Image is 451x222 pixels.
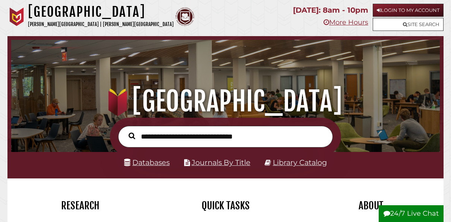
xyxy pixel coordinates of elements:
[158,199,293,212] h2: Quick Tasks
[304,199,438,212] h2: About
[13,199,147,212] h2: Research
[324,18,368,26] a: More Hours
[7,7,26,26] img: Calvin University
[176,7,194,26] img: Calvin Theological Seminary
[373,4,444,17] a: Login to My Account
[18,85,433,118] h1: [GEOGRAPHIC_DATA]
[273,158,327,167] a: Library Catalog
[129,132,135,139] i: Search
[124,158,170,167] a: Databases
[373,18,444,31] a: Site Search
[125,131,139,141] button: Search
[293,4,368,17] p: [DATE]: 8am - 10pm
[28,20,174,29] p: [PERSON_NAME][GEOGRAPHIC_DATA] | [PERSON_NAME][GEOGRAPHIC_DATA]
[192,158,250,167] a: Journals By Title
[28,4,174,20] h1: [GEOGRAPHIC_DATA]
